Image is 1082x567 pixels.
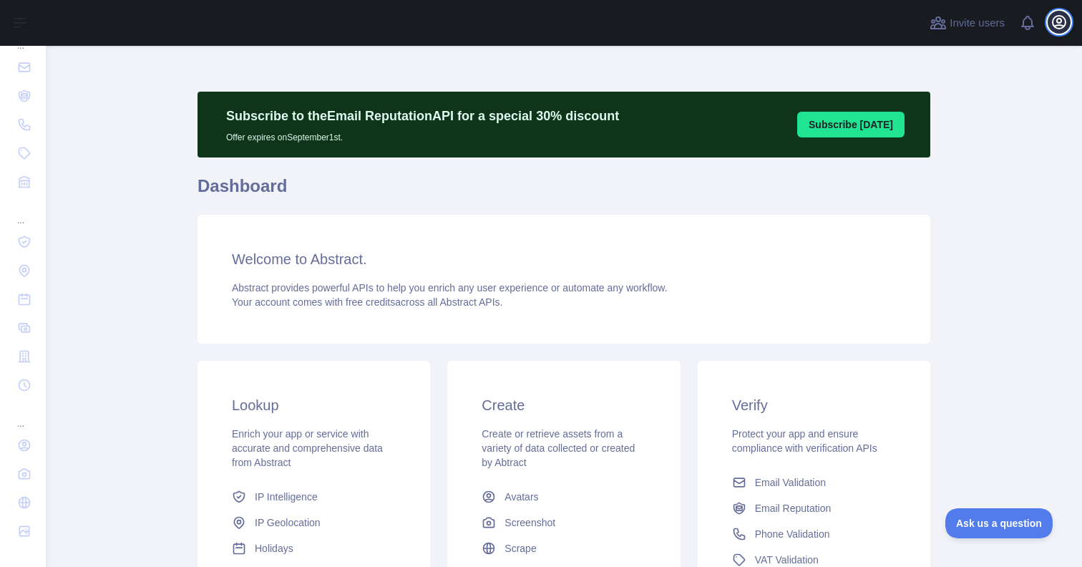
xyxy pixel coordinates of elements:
[927,11,1008,34] button: Invite users
[232,428,383,468] span: Enrich your app or service with accurate and comprehensive data from Abstract
[755,553,819,567] span: VAT Validation
[226,126,619,143] p: Offer expires on September 1st.
[226,510,401,535] a: IP Geolocation
[476,484,651,510] a: Avatars
[476,510,651,535] a: Screenshot
[505,490,538,504] span: Avatars
[726,495,902,521] a: Email Reputation
[755,527,830,541] span: Phone Validation
[255,541,293,556] span: Holidays
[482,395,645,415] h3: Create
[732,428,877,454] span: Protect your app and ensure compliance with verification APIs
[505,515,555,530] span: Screenshot
[950,15,1005,31] span: Invite users
[346,296,395,308] span: free credits
[755,501,832,515] span: Email Reputation
[11,198,34,226] div: ...
[232,282,668,294] span: Abstract provides powerful APIs to help you enrich any user experience or automate any workflow.
[11,401,34,430] div: ...
[232,249,896,269] h3: Welcome to Abstract.
[255,490,318,504] span: IP Intelligence
[726,470,902,495] a: Email Validation
[505,541,536,556] span: Scrape
[476,535,651,561] a: Scrape
[797,112,905,137] button: Subscribe [DATE]
[232,296,502,308] span: Your account comes with across all Abstract APIs.
[726,521,902,547] a: Phone Validation
[226,106,619,126] p: Subscribe to the Email Reputation API for a special 30 % discount
[232,395,396,415] h3: Lookup
[755,475,826,490] span: Email Validation
[945,508,1053,538] iframe: Toggle Customer Support
[482,428,635,468] span: Create or retrieve assets from a variety of data collected or created by Abtract
[732,395,896,415] h3: Verify
[255,515,321,530] span: IP Geolocation
[198,175,930,209] h1: Dashboard
[226,535,401,561] a: Holidays
[226,484,401,510] a: IP Intelligence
